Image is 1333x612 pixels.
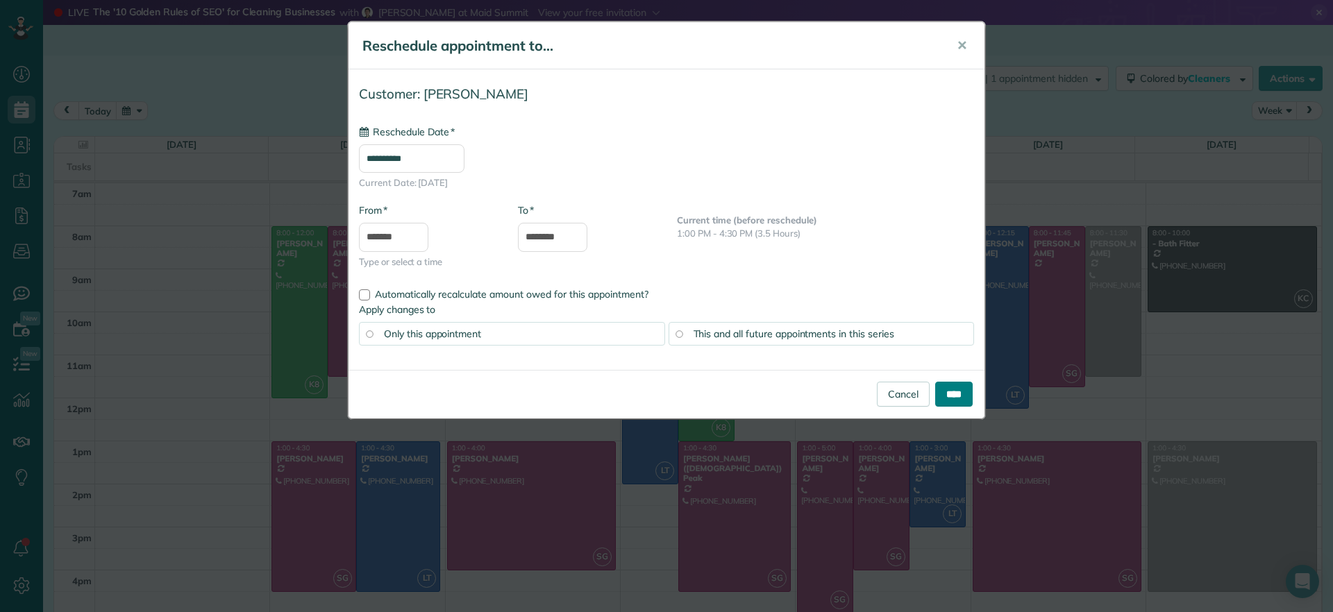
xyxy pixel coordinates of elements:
span: Only this appointment [384,328,481,340]
input: This and all future appointments in this series [676,330,682,337]
h4: Customer: [PERSON_NAME] [359,87,974,101]
input: Only this appointment [366,330,373,337]
label: To [518,203,534,217]
span: Type or select a time [359,255,497,269]
span: ✕ [957,37,967,53]
span: This and all future appointments in this series [694,328,894,340]
label: Reschedule Date [359,125,455,139]
h5: Reschedule appointment to... [362,36,937,56]
span: Current Date: [DATE] [359,176,974,189]
p: 1:00 PM - 4:30 PM (3.5 Hours) [677,227,974,240]
b: Current time (before reschedule) [677,214,817,226]
label: From [359,203,387,217]
label: Apply changes to [359,303,974,316]
a: Cancel [877,382,930,407]
span: Automatically recalculate amount owed for this appointment? [375,288,648,300]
